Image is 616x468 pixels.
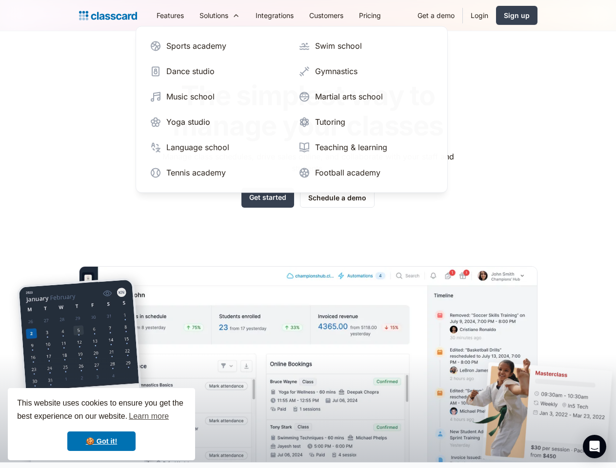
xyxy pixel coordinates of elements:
[315,141,387,153] div: Teaching & learning
[315,40,362,52] div: Swim school
[166,40,226,52] div: Sports academy
[146,137,289,157] a: Language school
[295,112,437,132] a: Tutoring
[295,87,437,106] a: Martial arts school
[166,91,215,102] div: Music school
[166,167,226,178] div: Tennis academy
[8,388,195,460] div: cookieconsent
[410,4,462,26] a: Get a demo
[583,435,606,458] div: Open Intercom Messenger
[295,163,437,182] a: Football academy
[241,188,294,208] a: Get started
[146,163,289,182] a: Tennis academy
[127,409,170,424] a: learn more about cookies
[315,167,380,178] div: Football academy
[300,188,375,208] a: Schedule a demo
[351,4,389,26] a: Pricing
[315,91,383,102] div: Martial arts school
[67,431,136,451] a: dismiss cookie message
[146,36,289,56] a: Sports academy
[496,6,537,25] a: Sign up
[504,10,530,20] div: Sign up
[146,112,289,132] a: Yoga studio
[79,9,137,22] a: home
[146,61,289,81] a: Dance studio
[301,4,351,26] a: Customers
[199,10,228,20] div: Solutions
[136,26,448,193] nav: Solutions
[149,4,192,26] a: Features
[17,397,186,424] span: This website uses cookies to ensure you get the best experience on our website.
[315,116,345,128] div: Tutoring
[192,4,248,26] div: Solutions
[146,87,289,106] a: Music school
[248,4,301,26] a: Integrations
[166,65,215,77] div: Dance studio
[315,65,358,77] div: Gymnastics
[166,141,229,153] div: Language school
[166,116,210,128] div: Yoga studio
[295,36,437,56] a: Swim school
[295,137,437,157] a: Teaching & learning
[463,4,496,26] a: Login
[295,61,437,81] a: Gymnastics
